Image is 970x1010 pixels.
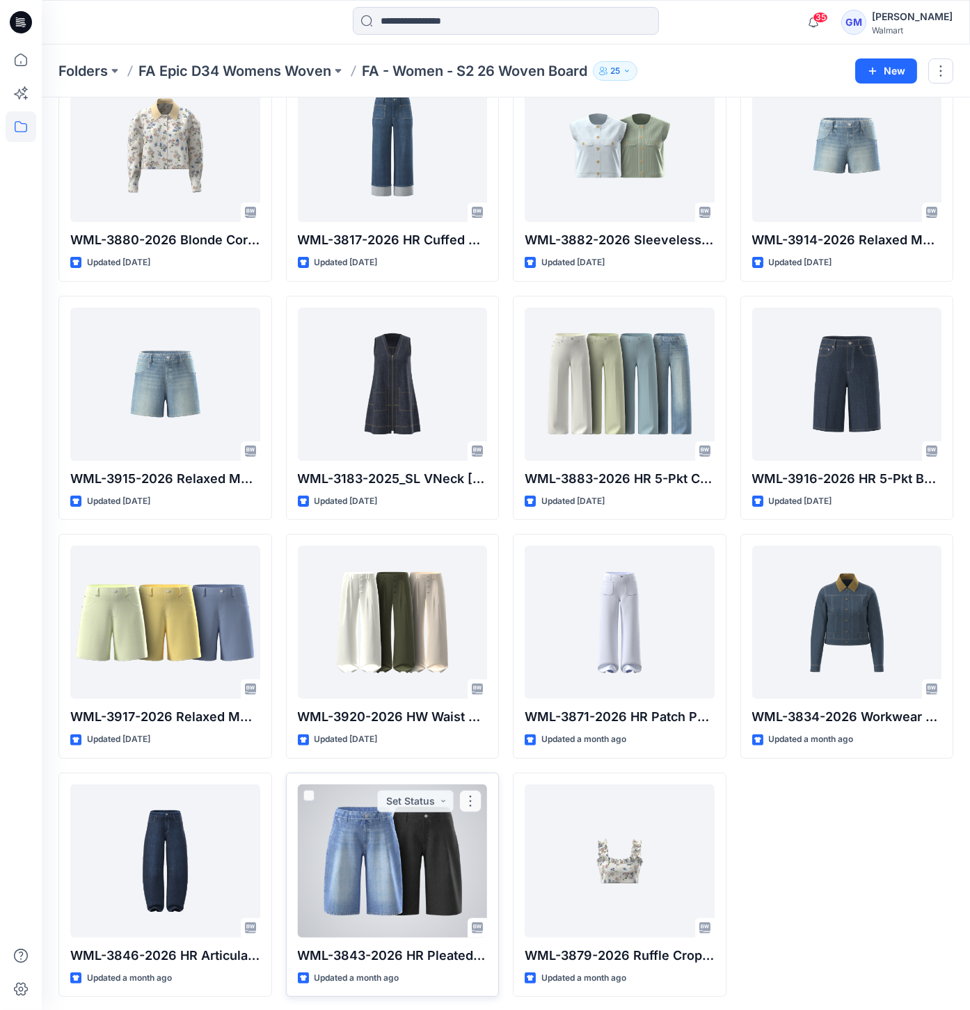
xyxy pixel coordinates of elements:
p: WML-3843-2026 HR Pleated Bermuda Short [298,946,488,965]
p: Updated [DATE] [315,255,378,270]
a: WML-3879-2026 Ruffle Crop Top [525,784,715,938]
p: WML-3915-2026 Relaxed MR 5-Pkt Short 4_5inseam [70,469,260,489]
span: 35 [813,12,828,23]
p: Updated [DATE] [769,255,832,270]
p: WML-3846-2026 HR Articulated Barrel [70,946,260,965]
p: FA - Women - S2 26 Woven Board [362,61,587,81]
div: GM [841,10,866,35]
p: Updated a month ago [541,732,626,747]
a: WML-3834-2026 Workwear Jacket [752,546,942,699]
p: WML-3882-2026 Sleeveless Crop Top [525,230,715,250]
p: Updated [DATE] [541,494,605,509]
p: WML-3916-2026 HR 5-Pkt Bermuda Short w Crease [752,469,942,489]
p: WML-3879-2026 Ruffle Crop Top [525,946,715,965]
p: 25 [610,63,620,79]
a: WML-3817-2026 HR Cuffed Cropped Wide Leg_ [298,69,488,222]
p: WML-3834-2026 Workwear Jacket [752,707,942,727]
a: WML-3917-2026 Relaxed MR 5-Pkt Short 7inseam [70,546,260,699]
p: WML-3871-2026 HR Patch Pocket Wide Leg Pant [525,707,715,727]
p: WML-3917-2026 Relaxed MR 5-Pkt Short 7inseam [70,707,260,727]
div: [PERSON_NAME] [872,8,953,25]
button: New [855,58,917,84]
p: Updated a month ago [315,971,399,986]
p: WML-3817-2026 HR Cuffed Cropped Wide Leg_ [298,230,488,250]
p: Updated [DATE] [87,494,150,509]
a: WML-3882-2026 Sleeveless Crop Top [525,69,715,222]
p: WML-3920-2026 HW Waist Pleated Full Length [298,707,488,727]
a: WML-3916-2026 HR 5-Pkt Bermuda Short w Crease [752,308,942,461]
p: Updated [DATE] [315,732,378,747]
a: WML-3914-2026 Relaxed MR 5-Pkt Short 2_5inseam [752,69,942,222]
a: Folders [58,61,108,81]
a: WML-3883-2026 HR 5-Pkt Cropped Flare [525,308,715,461]
a: WML-3920-2026 HW Waist Pleated Full Length [298,546,488,699]
a: WML-3843-2026 HR Pleated Bermuda Short [298,784,488,938]
p: Updated [DATE] [87,732,150,747]
p: WML-3880-2026 Blonde Cord Jacket [70,230,260,250]
a: WML-3915-2026 Relaxed MR 5-Pkt Short 4_5inseam [70,308,260,461]
div: Walmart [872,25,953,35]
a: WML-3846-2026 HR Articulated Barrel [70,784,260,938]
a: WML-3880-2026 Blonde Cord Jacket [70,69,260,222]
p: WML-3914-2026 Relaxed MR 5-Pkt Short 2_5inseam [752,230,942,250]
button: 25 [593,61,637,81]
p: Updated a month ago [87,971,172,986]
p: Updated [DATE] [315,494,378,509]
p: Updated [DATE] [541,255,605,270]
p: WML-3883-2026 HR 5-Pkt Cropped Flare [525,469,715,489]
p: Updated a month ago [769,732,854,747]
p: Updated [DATE] [769,494,832,509]
a: WML-3183-2025_SL VNeck ALine Mini Dress [298,308,488,461]
a: FA Epic D34 Womens Woven [138,61,331,81]
a: WML-3871-2026 HR Patch Pocket Wide Leg Pant [525,546,715,699]
p: Updated [DATE] [87,255,150,270]
p: WML-3183-2025_SL VNeck [PERSON_NAME] Mini Dress [298,469,488,489]
p: Updated a month ago [541,971,626,986]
